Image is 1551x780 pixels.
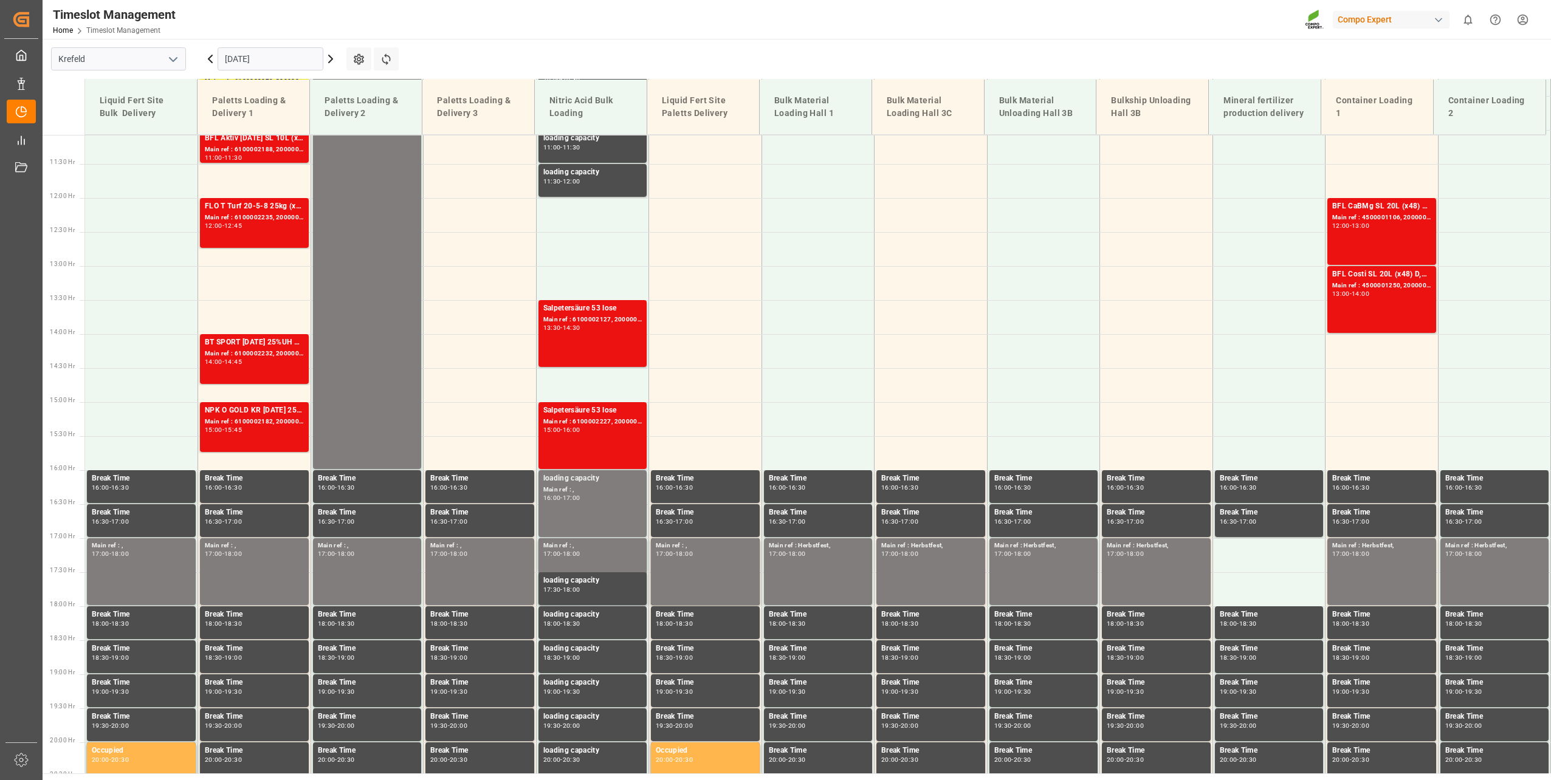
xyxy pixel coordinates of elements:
[205,485,222,490] div: 16:00
[560,427,562,433] div: -
[205,145,304,155] div: Main ref : 6100002188, 2000001725
[543,485,642,495] div: Main ref : ,
[335,485,337,490] div: -
[109,519,111,524] div: -
[881,609,980,621] div: Break Time
[899,519,901,524] div: -
[901,551,918,556] div: 18:00
[1305,9,1324,30] img: Screenshot%202023-09-29%20at%2010.02.21.png_1712312052.png
[1332,519,1350,524] div: 16:30
[450,519,467,524] div: 17:00
[50,431,75,437] span: 15:30 Hr
[111,519,129,524] div: 17:00
[1465,551,1482,556] div: 18:00
[53,26,73,35] a: Home
[95,89,187,125] div: Liquid Fert Site Bulk Delivery
[1220,507,1319,519] div: Break Time
[1014,519,1031,524] div: 17:00
[1465,519,1482,524] div: 17:00
[994,541,1093,551] div: Main ref : Herbstfest,
[50,465,75,471] span: 16:00 Hr
[881,643,980,655] div: Break Time
[769,609,868,621] div: Break Time
[901,519,918,524] div: 17:00
[222,427,224,433] div: -
[92,541,191,551] div: Main ref : ,
[881,485,899,490] div: 16:00
[318,519,335,524] div: 16:30
[224,155,242,160] div: 11:30
[205,155,222,160] div: 11:00
[1126,519,1144,524] div: 17:00
[320,89,412,125] div: Paletts Loading & Delivery 2
[1332,200,1431,213] div: BFL CaBMg SL 20L (x48) EN,IN MTO
[1332,485,1350,490] div: 16:00
[224,427,242,433] div: 15:45
[1462,485,1464,490] div: -
[224,621,242,626] div: 18:30
[50,567,75,573] span: 17:30 Hr
[1332,473,1431,485] div: Break Time
[1333,8,1454,31] button: Compo Expert
[769,551,786,556] div: 17:00
[205,519,222,524] div: 16:30
[563,551,580,556] div: 18:00
[50,635,75,641] span: 18:30 Hr
[1332,507,1431,519] div: Break Time
[1332,281,1431,291] div: Main ref : 4500001250, 2000001461
[543,179,561,184] div: 11:30
[1445,621,1463,626] div: 18:00
[788,551,806,556] div: 18:00
[430,643,529,655] div: Break Time
[563,587,580,592] div: 18:00
[205,609,304,621] div: Break Time
[1014,621,1031,626] div: 18:30
[994,621,1012,626] div: 18:00
[1124,621,1126,626] div: -
[50,329,75,335] span: 14:00 Hr
[430,507,529,519] div: Break Time
[111,551,129,556] div: 18:00
[1482,6,1509,33] button: Help Center
[1352,621,1369,626] div: 18:30
[560,495,562,501] div: -
[50,363,75,369] span: 14:30 Hr
[560,179,562,184] div: -
[543,575,642,587] div: loading capacity
[1350,551,1352,556] div: -
[335,621,337,626] div: -
[1462,551,1464,556] div: -
[543,405,642,417] div: Salpetersäure 53 lose
[1124,485,1126,490] div: -
[1107,507,1206,519] div: Break Time
[1126,621,1144,626] div: 18:30
[222,359,224,364] div: -
[92,551,109,556] div: 17:00
[656,551,673,556] div: 17:00
[656,621,673,626] div: 18:00
[1011,621,1013,626] div: -
[881,551,899,556] div: 17:00
[563,145,580,150] div: 11:30
[450,621,467,626] div: 18:30
[769,485,786,490] div: 16:00
[563,427,580,433] div: 16:00
[994,519,1012,524] div: 16:30
[430,485,448,490] div: 16:00
[1219,89,1311,125] div: Mineral fertilizer production delivery
[769,473,868,485] div: Break Time
[448,551,450,556] div: -
[205,473,304,485] div: Break Time
[543,609,642,621] div: loading capacity
[111,621,129,626] div: 18:30
[1220,519,1237,524] div: 16:30
[882,89,974,125] div: Bulk Material Loading Hall 3C
[205,541,304,551] div: Main ref : ,
[224,519,242,524] div: 17:00
[675,485,693,490] div: 16:30
[786,621,788,626] div: -
[1126,485,1144,490] div: 16:30
[430,551,448,556] div: 17:00
[656,507,755,519] div: Break Time
[769,507,868,519] div: Break Time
